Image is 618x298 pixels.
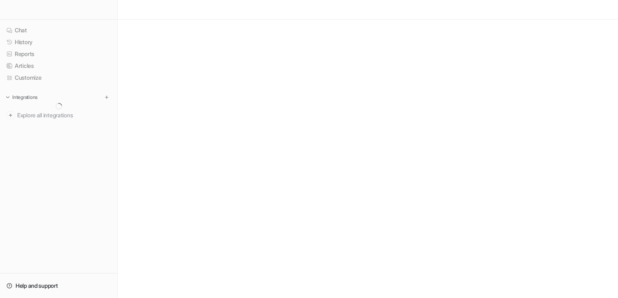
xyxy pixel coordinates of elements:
a: Help and support [3,280,114,291]
a: Reports [3,48,114,60]
a: Explore all integrations [3,110,114,121]
img: menu_add.svg [104,94,110,100]
a: Chat [3,25,114,36]
img: expand menu [5,94,11,100]
button: Integrations [3,93,40,101]
p: Integrations [12,94,38,101]
a: Articles [3,60,114,72]
a: History [3,36,114,48]
img: explore all integrations [7,111,15,119]
a: Customize [3,72,114,83]
span: Explore all integrations [17,109,111,122]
